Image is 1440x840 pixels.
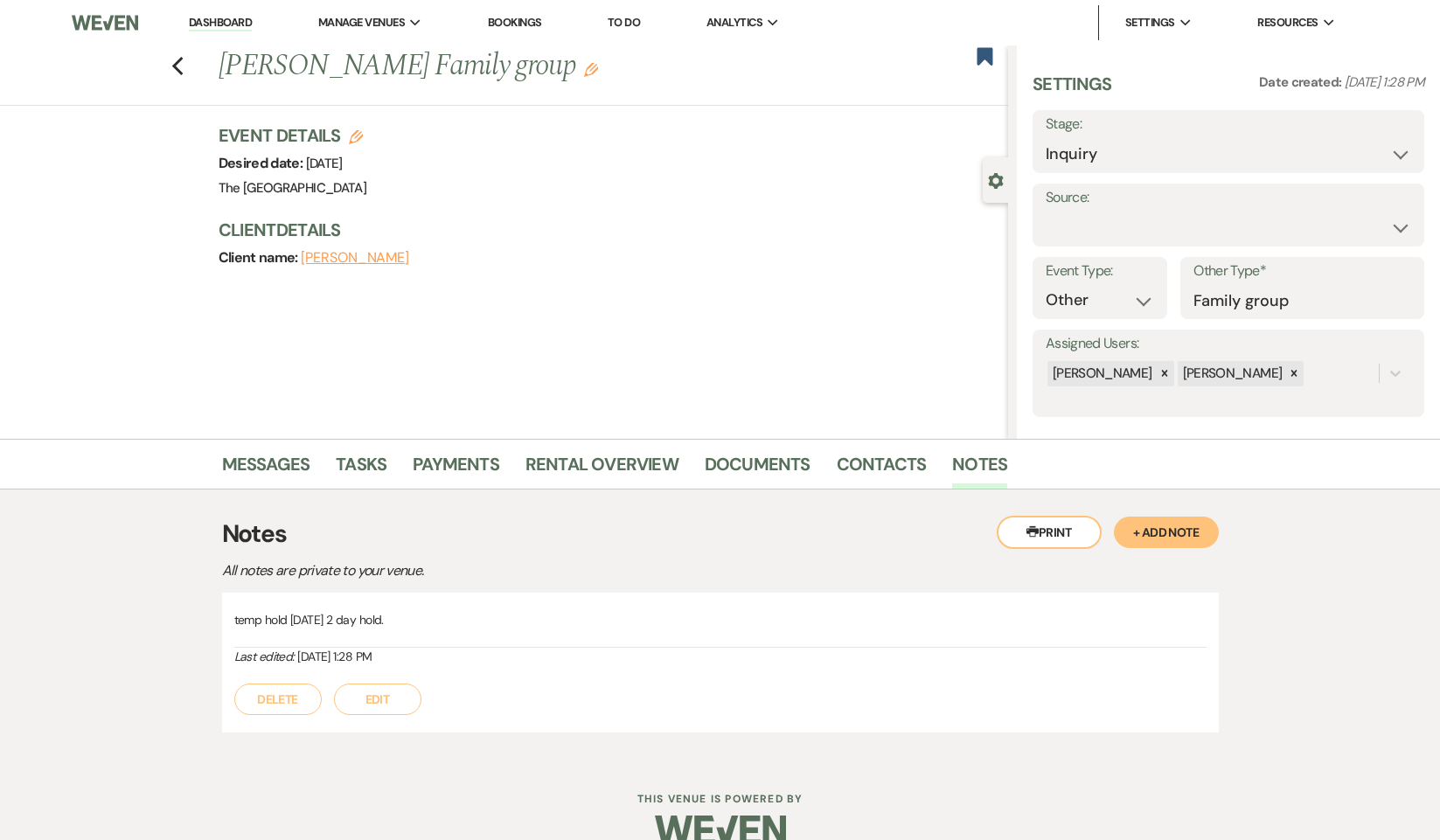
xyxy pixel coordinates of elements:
button: Print [997,516,1102,549]
span: Manage Venues [318,14,405,31]
img: Weven Logo [72,4,138,41]
h3: Event Details [219,123,367,148]
div: [PERSON_NAME] [1178,361,1285,386]
span: Settings [1125,14,1175,31]
a: Rental Overview [525,450,678,489]
span: Analytics [706,14,762,31]
span: [DATE] 1:28 PM [1345,73,1424,91]
div: [DATE] 1:28 PM [234,648,1207,666]
button: Close lead details [988,171,1004,188]
i: Last edited: [234,649,295,664]
a: Documents [705,450,810,489]
label: Source: [1046,185,1411,211]
span: Desired date: [219,154,306,172]
a: Notes [952,450,1007,489]
button: [PERSON_NAME] [301,251,409,265]
label: Event Type: [1046,259,1154,284]
h3: Client Details [219,218,991,242]
button: Edit [584,61,598,77]
span: Resources [1257,14,1318,31]
a: Contacts [837,450,927,489]
p: temp hold [DATE] 2 day hold. [234,610,1207,629]
a: Dashboard [189,15,252,31]
button: + Add Note [1114,517,1219,548]
a: Bookings [488,15,542,30]
span: Date created: [1259,73,1345,91]
h1: [PERSON_NAME] Family group [219,45,844,87]
label: Other Type* [1193,259,1411,284]
div: [PERSON_NAME] [1047,361,1155,386]
span: [DATE] [306,155,343,172]
span: The [GEOGRAPHIC_DATA] [219,179,367,197]
p: All notes are private to your venue. [222,559,834,582]
a: Tasks [336,450,386,489]
button: Delete [234,684,322,715]
h3: Settings [1033,72,1112,110]
label: Assigned Users: [1046,331,1411,357]
a: Messages [222,450,310,489]
h3: Notes [222,516,1219,552]
a: To Do [608,15,640,30]
span: Client name: [219,248,302,267]
button: Edit [334,684,421,715]
a: Payments [413,450,499,489]
label: Stage: [1046,112,1411,137]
